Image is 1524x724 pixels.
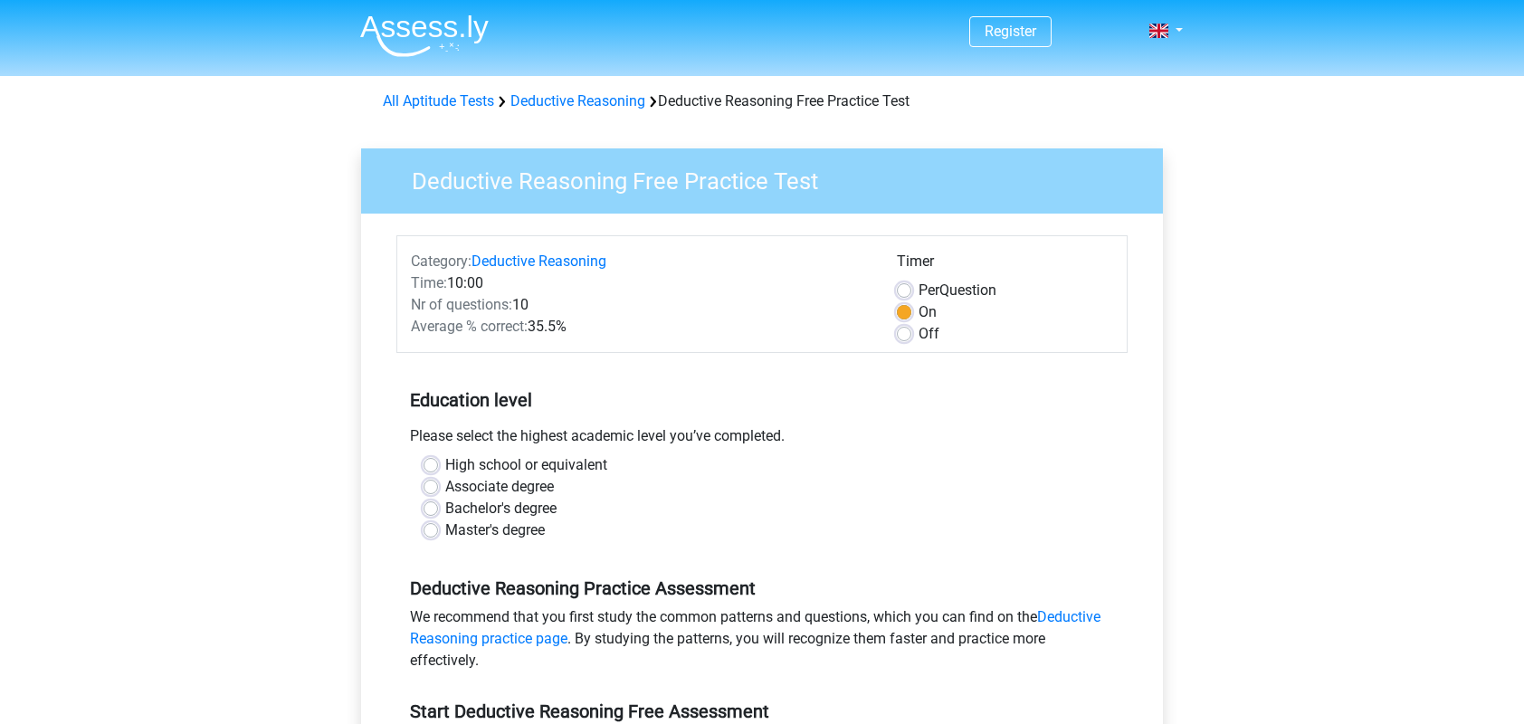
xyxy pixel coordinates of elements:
label: Off [919,323,939,345]
a: All Aptitude Tests [383,92,494,110]
h5: Education level [410,382,1114,418]
img: Assessly [360,14,489,57]
label: Question [919,280,996,301]
div: 10 [397,294,883,316]
div: 35.5% [397,316,883,338]
label: Associate degree [445,476,554,498]
span: Per [919,281,939,299]
div: 10:00 [397,272,883,294]
span: Category: [411,252,471,270]
a: Deductive Reasoning [471,252,606,270]
label: Master's degree [445,519,545,541]
label: Bachelor's degree [445,498,557,519]
div: Deductive Reasoning Free Practice Test [376,90,1148,112]
div: We recommend that you first study the common patterns and questions, which you can find on the . ... [396,606,1128,679]
span: Time: [411,274,447,291]
div: Please select the highest academic level you’ve completed. [396,425,1128,454]
label: High school or equivalent [445,454,607,476]
span: Average % correct: [411,318,528,335]
h3: Deductive Reasoning Free Practice Test [390,160,1149,195]
a: Deductive Reasoning [510,92,645,110]
label: On [919,301,937,323]
h5: Start Deductive Reasoning Free Assessment [410,700,1114,722]
h5: Deductive Reasoning Practice Assessment [410,577,1114,599]
span: Nr of questions: [411,296,512,313]
div: Timer [897,251,1113,280]
a: Register [985,23,1036,40]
